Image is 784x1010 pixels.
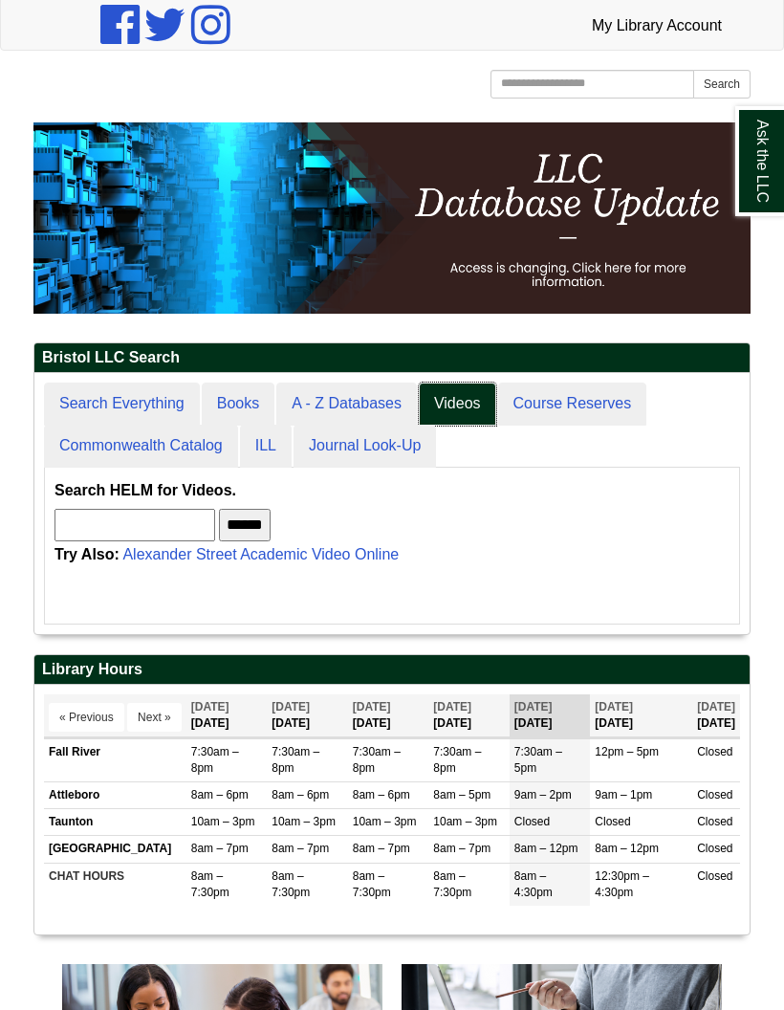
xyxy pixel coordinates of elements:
td: [GEOGRAPHIC_DATA] [44,836,186,863]
span: 9am – 2pm [514,788,572,801]
span: 7:30am – 8pm [433,745,481,775]
th: [DATE] [428,694,510,737]
span: Closed [697,869,732,883]
span: 8am – 7:30pm [272,869,310,899]
button: Search [693,70,751,99]
span: 7:30am – 8pm [272,745,319,775]
span: 7:30am – 8pm [191,745,239,775]
a: Videos [419,383,496,426]
span: 7:30am – 8pm [353,745,401,775]
span: Closed [697,788,732,801]
span: [DATE] [595,700,633,714]
a: Course Reserves [498,383,647,426]
span: [DATE] [272,700,310,714]
th: [DATE] [510,694,591,737]
a: Search Everything [44,383,200,426]
a: My Library Account [577,2,736,50]
span: [DATE] [697,700,735,714]
span: 8am – 7:30pm [191,869,229,899]
span: 8am – 6pm [353,788,410,801]
img: HTML tutorial [33,122,751,314]
span: Closed [697,842,732,855]
span: 8am – 5pm [433,788,490,801]
span: [DATE] [433,700,471,714]
span: 8am – 6pm [191,788,249,801]
span: 8am – 7:30pm [433,869,471,899]
span: 10am – 3pm [272,815,336,828]
span: 8am – 7pm [433,842,490,855]
span: 8am – 4:30pm [514,869,553,899]
span: 8am – 12pm [514,842,578,855]
th: [DATE] [348,694,429,737]
a: ILL [240,425,292,468]
span: Closed [595,815,630,828]
h2: Library Hours [34,655,750,685]
span: [DATE] [353,700,391,714]
span: 8am – 7:30pm [353,869,391,899]
th: [DATE] [186,694,268,737]
span: [DATE] [514,700,553,714]
a: Books [202,383,274,426]
a: A - Z Databases [276,383,417,426]
th: [DATE] [692,694,740,737]
td: Attleboro [44,782,186,809]
span: 12pm – 5pm [595,745,659,758]
span: Closed [514,815,550,828]
span: Closed [697,815,732,828]
span: [DATE] [191,700,229,714]
span: Closed [697,745,732,758]
span: 9am – 1pm [595,788,652,801]
h2: Bristol LLC Search [34,343,750,373]
span: 8am – 7pm [353,842,410,855]
label: Search HELM for Videos. [54,477,236,504]
th: [DATE] [267,694,348,737]
button: Next » [127,703,182,732]
span: 8am – 7pm [272,842,329,855]
th: [DATE] [590,694,692,737]
a: Alexander Street Academic Video Online [122,546,399,562]
button: « Previous [49,703,124,732]
td: Taunton [44,809,186,836]
td: Fall River [44,738,186,781]
span: 7:30am – 5pm [514,745,562,775]
span: 10am – 3pm [191,815,255,828]
span: 8am – 12pm [595,842,659,855]
a: Journal Look-Up [294,425,436,468]
span: 10am – 3pm [353,815,417,828]
span: 8am – 7pm [191,842,249,855]
td: CHAT HOURS [44,863,186,906]
span: 10am – 3pm [433,815,497,828]
a: Commonwealth Catalog [44,425,238,468]
strong: Try Also: [54,546,120,562]
span: 12:30pm – 4:30pm [595,869,649,899]
span: 8am – 6pm [272,788,329,801]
